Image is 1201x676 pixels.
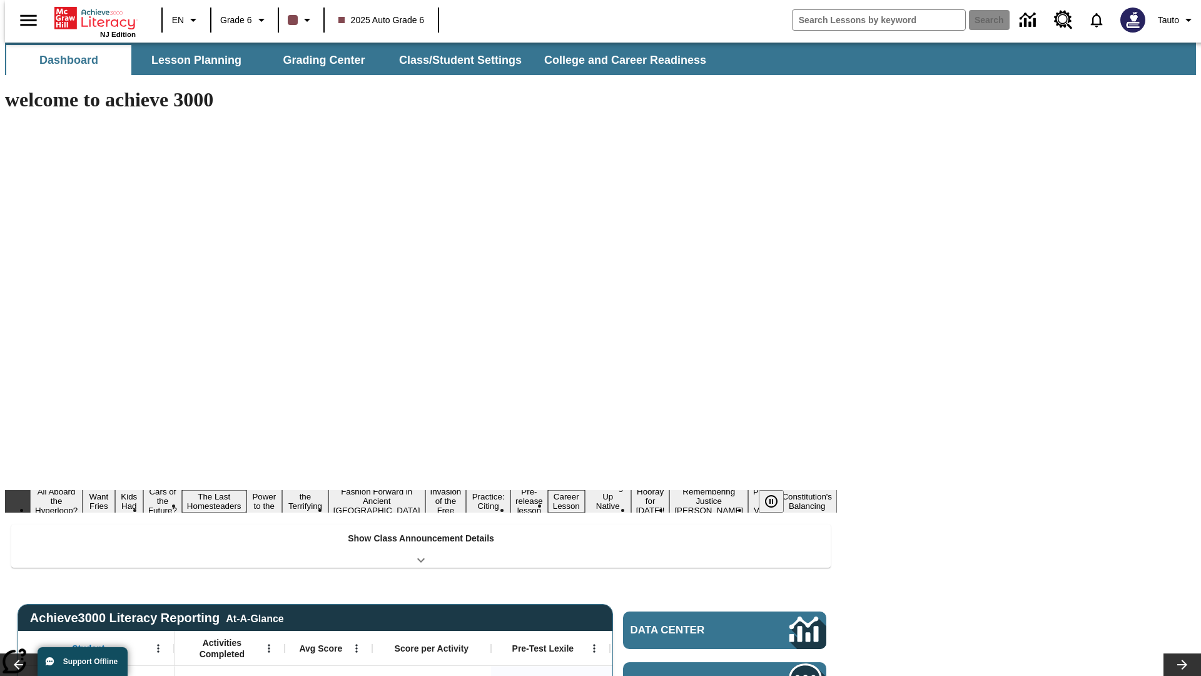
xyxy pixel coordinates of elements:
button: Language: EN, Select a language [166,9,206,31]
a: Data Center [623,612,826,649]
button: Class color is dark brown. Change class color [283,9,320,31]
button: Class/Student Settings [389,45,532,75]
span: Activities Completed [181,637,263,660]
button: Dashboard [6,45,131,75]
button: Slide 4 Cars of the Future? [143,485,182,517]
div: Show Class Announcement Details [11,525,831,568]
a: Notifications [1080,4,1113,36]
span: Tauto [1158,14,1179,27]
span: Student [72,643,104,654]
h1: welcome to achieve 3000 [5,88,837,111]
a: Data Center [1012,3,1046,38]
span: Support Offline [63,657,118,666]
button: Open Menu [149,639,168,658]
button: Slide 2 Do You Want Fries With That? [83,471,114,531]
img: Avatar [1120,8,1145,33]
button: Open Menu [585,639,604,658]
button: Slide 7 Attack of the Terrifying Tomatoes [282,481,328,522]
button: Slide 14 Hooray for Constitution Day! [631,485,670,517]
div: Home [54,4,136,38]
span: 2025 Auto Grade 6 [338,14,425,27]
span: NJ Edition [100,31,136,38]
button: Slide 5 The Last Homesteaders [182,490,246,513]
button: Slide 3 Dirty Jobs Kids Had To Do [115,471,143,531]
button: Slide 8 Fashion Forward in Ancient Rome [328,485,425,517]
p: Show Class Announcement Details [348,532,494,545]
div: SubNavbar [5,43,1196,75]
span: Grade 6 [220,14,252,27]
button: Support Offline [38,647,128,676]
div: Pause [759,490,796,513]
span: Data Center [631,624,747,637]
button: Open side menu [10,2,47,39]
button: Grade: Grade 6, Select a grade [215,9,274,31]
button: Slide 13 Cooking Up Native Traditions [585,481,631,522]
button: Slide 16 Point of View [748,485,777,517]
button: Slide 10 Mixed Practice: Citing Evidence [466,481,510,522]
a: Home [54,6,136,31]
button: Slide 1 All Aboard the Hyperloop? [30,485,83,517]
button: Slide 6 Solar Power to the People [246,481,283,522]
span: Achieve3000 Literacy Reporting [30,611,284,625]
button: Slide 11 Pre-release lesson [510,485,548,517]
div: SubNavbar [5,45,717,75]
span: Score per Activity [395,643,469,654]
a: Resource Center, Will open in new tab [1046,3,1080,37]
button: Select a new avatar [1113,4,1153,36]
button: Slide 15 Remembering Justice O'Connor [669,485,748,517]
span: Avg Score [299,643,342,654]
button: Lesson Planning [134,45,259,75]
button: Open Menu [347,639,366,658]
span: Pre-Test Lexile [512,643,574,654]
span: EN [172,14,184,27]
button: College and Career Readiness [534,45,716,75]
button: Grading Center [261,45,387,75]
button: Profile/Settings [1153,9,1201,31]
button: Open Menu [260,639,278,658]
button: Slide 9 The Invasion of the Free CD [425,476,467,526]
div: At-A-Glance [226,611,283,625]
button: Slide 17 The Constitution's Balancing Act [777,481,837,522]
button: Slide 12 Career Lesson [548,490,585,513]
button: Pause [759,490,784,513]
input: search field [793,10,965,30]
button: Lesson carousel, Next [1163,653,1201,676]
